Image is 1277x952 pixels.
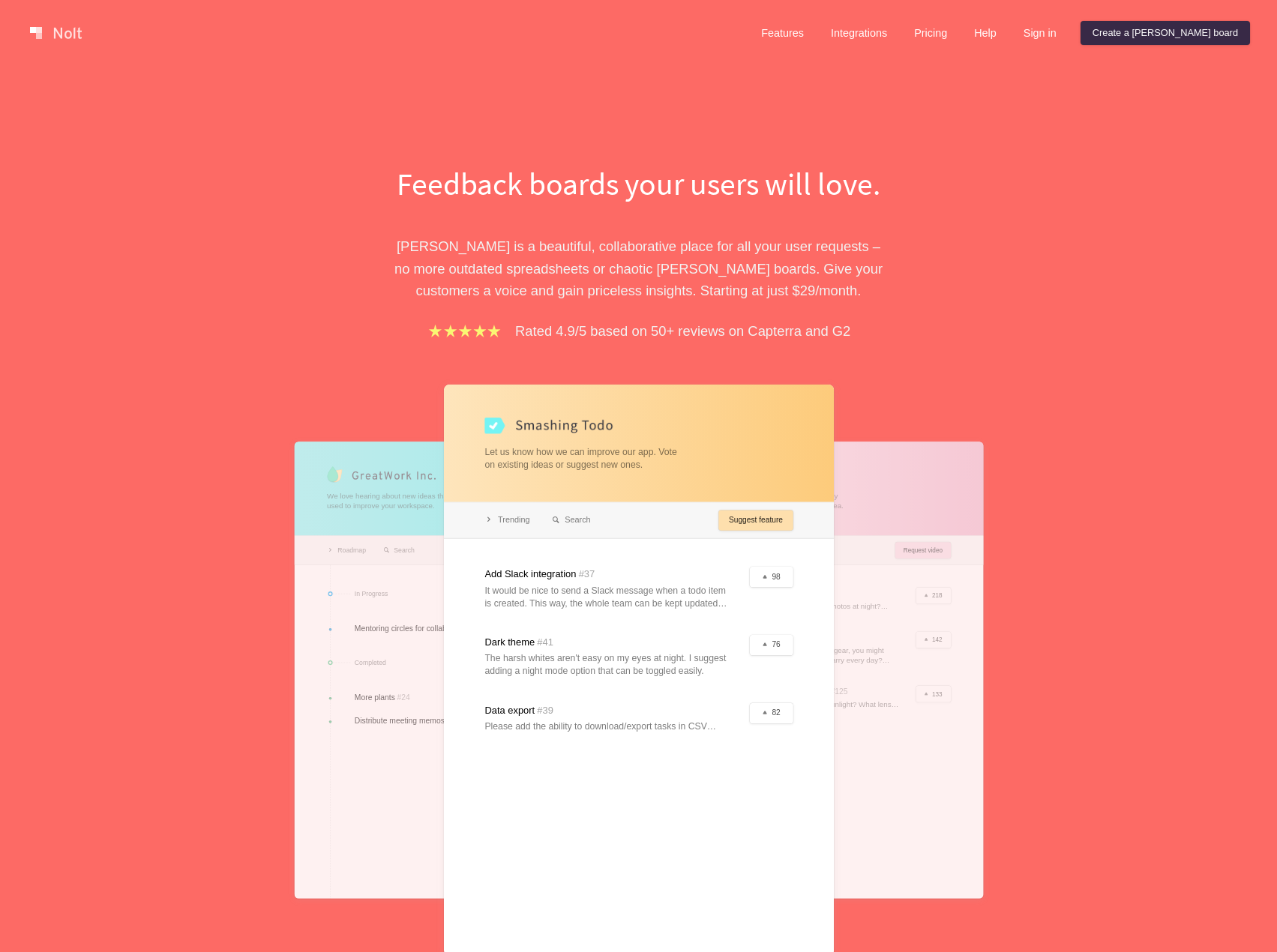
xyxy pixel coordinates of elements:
[902,21,959,45] a: Pricing
[515,320,850,342] p: Rated 4.9/5 based on 50+ reviews on Capterra and G2
[1081,21,1250,45] a: Create a [PERSON_NAME] board
[427,322,503,340] img: stars.b067e34983.png
[819,21,899,45] a: Integrations
[1012,21,1069,45] a: Sign in
[962,21,1009,45] a: Help
[380,235,898,301] p: [PERSON_NAME] is a beautiful, collaborative place for all your user requests – no more outdated s...
[749,21,816,45] a: Features
[380,162,898,205] h1: Feedback boards your users will love.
